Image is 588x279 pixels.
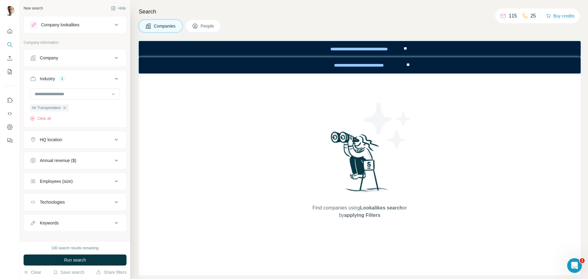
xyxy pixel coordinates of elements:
[5,26,15,37] button: Quick start
[360,205,403,210] span: Lookalikes search
[40,157,76,164] div: Annual revenue ($)
[567,258,582,273] iframe: Intercom live chat
[24,195,126,209] button: Technologies
[40,220,58,226] div: Keywords
[40,137,62,143] div: HQ location
[30,116,51,121] button: Clear all
[5,66,15,77] button: My lists
[24,174,126,189] button: Employees (size)
[24,51,126,65] button: Company
[154,23,176,29] span: Companies
[5,95,15,106] button: Use Surfe on LinkedIn
[328,130,392,198] img: Surfe Illustration - Woman searching with binoculars
[5,122,15,133] button: Dashboard
[24,71,126,89] button: Industry1
[201,23,215,29] span: People
[40,178,73,184] div: Employees (size)
[24,269,41,275] button: Clear
[32,105,61,111] span: Air Transportation
[40,199,65,205] div: Technologies
[139,57,581,74] iframe: Banner
[5,53,15,64] button: Enrich CSV
[24,216,126,230] button: Keywords
[360,98,415,153] img: Surfe Illustration - Stars
[580,258,585,263] span: 1
[24,254,126,266] button: Run search
[53,269,84,275] button: Save search
[40,55,58,61] div: Company
[5,108,15,119] button: Use Surfe API
[40,76,55,82] div: Industry
[51,245,99,251] div: 100 search results remaining
[344,213,380,218] span: applying Filters
[24,153,126,168] button: Annual revenue ($)
[24,132,126,147] button: HQ location
[107,4,130,13] button: Hide
[41,22,79,28] div: Company lookalikes
[139,7,581,16] h4: Search
[24,17,126,32] button: Company lookalikes
[5,6,15,16] img: Avatar
[24,6,43,11] div: New search
[24,40,126,45] p: Company information
[5,135,15,146] button: Feedback
[546,12,575,20] button: Buy credits
[139,41,581,57] iframe: Banner
[509,12,517,20] p: 115
[96,269,126,275] button: Share filters
[5,39,15,50] button: Search
[530,12,536,20] p: 25
[64,257,86,263] span: Run search
[311,204,409,219] span: Find companies using or by
[59,76,66,81] div: 1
